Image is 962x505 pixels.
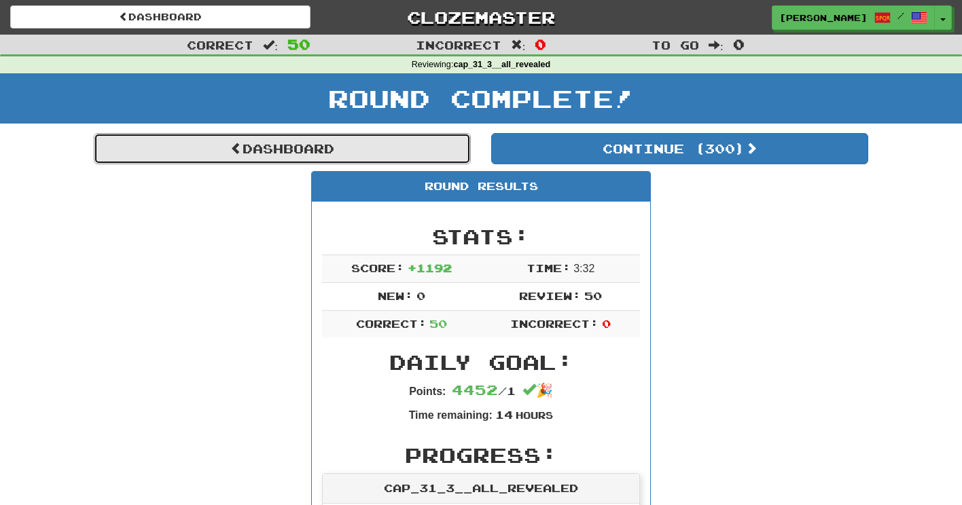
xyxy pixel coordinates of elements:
[652,38,699,52] span: To go
[522,383,553,398] span: 🎉
[312,172,650,202] div: Round Results
[452,384,516,397] span: / 1
[510,317,599,330] span: Incorrect:
[519,289,581,302] span: Review:
[322,351,640,373] h2: Daily Goal:
[416,38,501,52] span: Incorrect
[779,12,868,24] span: [PERSON_NAME]
[416,289,425,302] span: 0
[897,11,904,20] span: /
[408,261,452,274] span: + 1192
[94,133,471,164] a: Dashboard
[527,261,571,274] span: Time:
[733,36,745,52] span: 0
[409,386,446,397] strong: Points:
[573,263,594,274] span: 3 : 32
[187,38,253,52] span: Correct
[287,36,310,52] span: 50
[322,225,640,248] h2: Stats:
[356,317,427,330] span: Correct:
[602,317,611,330] span: 0
[516,409,553,421] small: Hours
[263,39,278,51] span: :
[535,36,546,52] span: 0
[429,317,447,330] span: 50
[452,381,498,398] span: 4452
[10,5,310,29] a: Dashboard
[351,261,404,274] span: Score:
[584,289,602,302] span: 50
[5,85,957,112] h1: Round Complete!
[495,408,513,421] span: 14
[511,39,526,51] span: :
[323,474,639,504] div: cap_31_3__all_revealed
[709,39,724,51] span: :
[378,289,413,302] span: New:
[331,5,631,29] a: Clozemaster
[491,133,868,164] button: Continue (300)
[772,5,935,30] a: [PERSON_NAME] /
[322,444,640,466] h2: Progress:
[453,60,550,69] strong: cap_31_3__all_revealed
[409,409,493,421] strong: Time remaining:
